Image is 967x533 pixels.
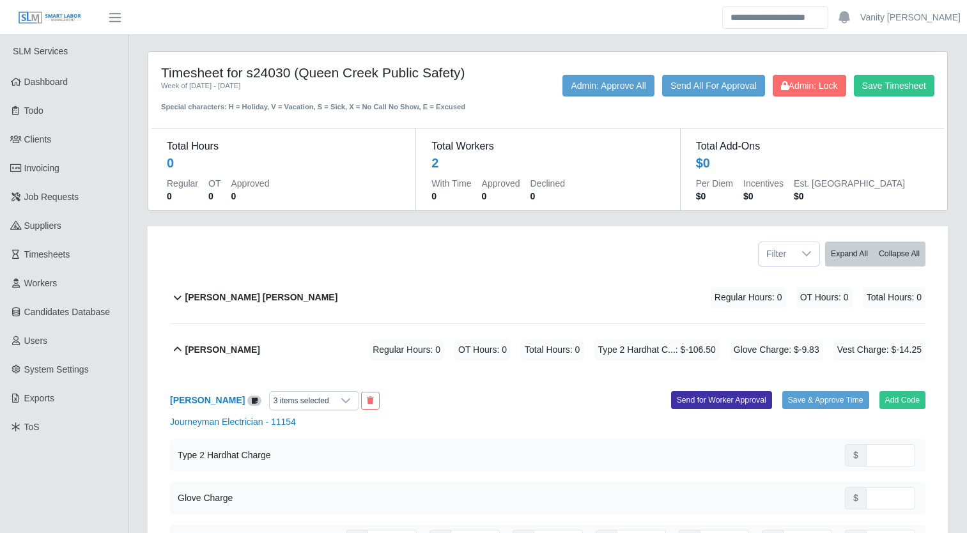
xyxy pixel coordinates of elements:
span: ToS [24,422,40,432]
span: Timesheets [24,249,70,259]
span: Regular Hours: 0 [369,339,444,360]
div: Glove Charge [178,491,233,505]
dd: 0 [530,190,565,203]
dt: Total Hours [167,139,400,154]
span: Clients [24,134,52,144]
div: $0 [696,154,710,172]
dd: 0 [208,190,220,203]
h4: Timesheet for s24030 (Queen Creek Public Safety) [161,65,472,81]
span: OT Hours: 0 [796,287,853,308]
span: Type 2 Hardhat C...: $-106.50 [594,339,719,360]
a: [PERSON_NAME] [170,395,245,405]
dd: 0 [231,190,269,203]
span: Suppliers [24,220,61,231]
button: Collapse All [873,242,925,266]
div: Special characters: H = Holiday, V = Vacation, S = Sick, X = No Call No Show, E = Excused [161,91,472,112]
span: Todo [24,105,43,116]
button: Save & Approve Time [782,391,869,409]
div: 0 [167,154,174,172]
span: Dashboard [24,77,68,87]
dt: Total Workers [431,139,664,154]
b: [PERSON_NAME] [PERSON_NAME] [185,291,338,304]
dd: 0 [167,190,198,203]
div: bulk actions [825,242,925,266]
dt: Per Diem [696,177,733,190]
dt: Incentives [743,177,784,190]
span: Vest Charge: $-14.25 [833,339,925,360]
dt: Approved [482,177,520,190]
span: Regular Hours: 0 [711,287,786,308]
span: Admin: Lock [781,81,838,91]
img: SLM Logo [18,11,82,25]
a: View/Edit Notes [247,395,261,405]
span: System Settings [24,364,89,375]
dt: Regular [167,177,198,190]
span: SLM Services [13,46,68,56]
button: Admin: Approve All [562,75,654,97]
span: Candidates Database [24,307,111,317]
input: Search [722,6,828,29]
span: OT Hours: 0 [454,339,511,360]
span: Users [24,336,48,346]
button: End Worker & Remove from the Timesheet [361,392,380,410]
dd: 0 [482,190,520,203]
dt: OT [208,177,220,190]
span: $ [845,444,867,467]
span: Glove Charge: $-9.83 [730,339,823,360]
dt: Approved [231,177,269,190]
div: Type 2 Hardhat Charge [178,449,271,462]
a: Journeyman Electrician - 11154 [170,417,296,427]
span: $ [845,487,867,509]
button: Send for Worker Approval [671,391,772,409]
span: Job Requests [24,192,79,202]
button: Expand All [825,242,874,266]
dd: $0 [696,190,733,203]
span: Workers [24,278,58,288]
dt: Total Add-Ons [696,139,929,154]
div: 3 items selected [270,392,333,410]
a: Vanity [PERSON_NAME] [860,11,961,24]
div: Week of [DATE] - [DATE] [161,81,472,91]
span: Exports [24,393,54,403]
button: Save Timesheet [854,75,934,97]
dd: 0 [431,190,471,203]
dd: $0 [743,190,784,203]
span: Filter [759,242,794,266]
div: 2 [431,154,438,172]
button: [PERSON_NAME] [PERSON_NAME] Regular Hours: 0 OT Hours: 0 Total Hours: 0 [170,272,925,323]
button: Admin: Lock [773,75,846,97]
dd: $0 [794,190,905,203]
dt: Est. [GEOGRAPHIC_DATA] [794,177,905,190]
span: Total Hours: 0 [863,287,925,308]
dt: Declined [530,177,565,190]
span: Invoicing [24,163,59,173]
button: [PERSON_NAME] Regular Hours: 0 OT Hours: 0 Total Hours: 0 Type 2 Hardhat C...: $-106.50Glove Char... [170,324,925,376]
b: [PERSON_NAME] [185,343,260,357]
span: Total Hours: 0 [521,339,584,360]
button: Add Code [879,391,926,409]
dt: With Time [431,177,471,190]
button: Send All For Approval [662,75,765,97]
